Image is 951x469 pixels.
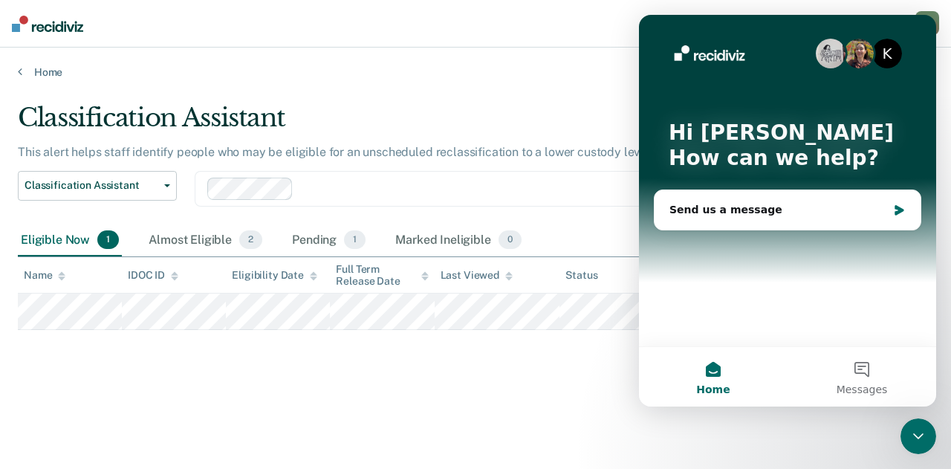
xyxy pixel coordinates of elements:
button: Classification Assistant [18,171,177,201]
p: This alert helps staff identify people who may be eligible for an unscheduled reclassification to... [18,145,653,159]
span: 1 [97,230,119,250]
span: 0 [499,230,522,250]
span: Classification Assistant [25,179,158,192]
a: Home [18,65,933,79]
span: 1 [344,230,366,250]
iframe: Intercom live chat [639,15,936,407]
div: Name [24,269,65,282]
button: BE [915,11,939,35]
div: Eligible Now1 [18,224,122,257]
div: Eligibility Date [232,269,317,282]
div: Almost Eligible2 [146,224,265,257]
iframe: Intercom live chat [900,418,936,454]
div: B E [915,11,939,35]
img: Recidiviz [12,16,83,32]
div: Classification Assistant [18,103,874,145]
div: Marked Ineligible0 [392,224,525,257]
span: 2 [239,230,262,250]
div: Pending1 [289,224,369,257]
div: Status [565,269,597,282]
div: Full Term Release Date [336,263,428,288]
div: Last Viewed [441,269,513,282]
div: IDOC ID [128,269,178,282]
